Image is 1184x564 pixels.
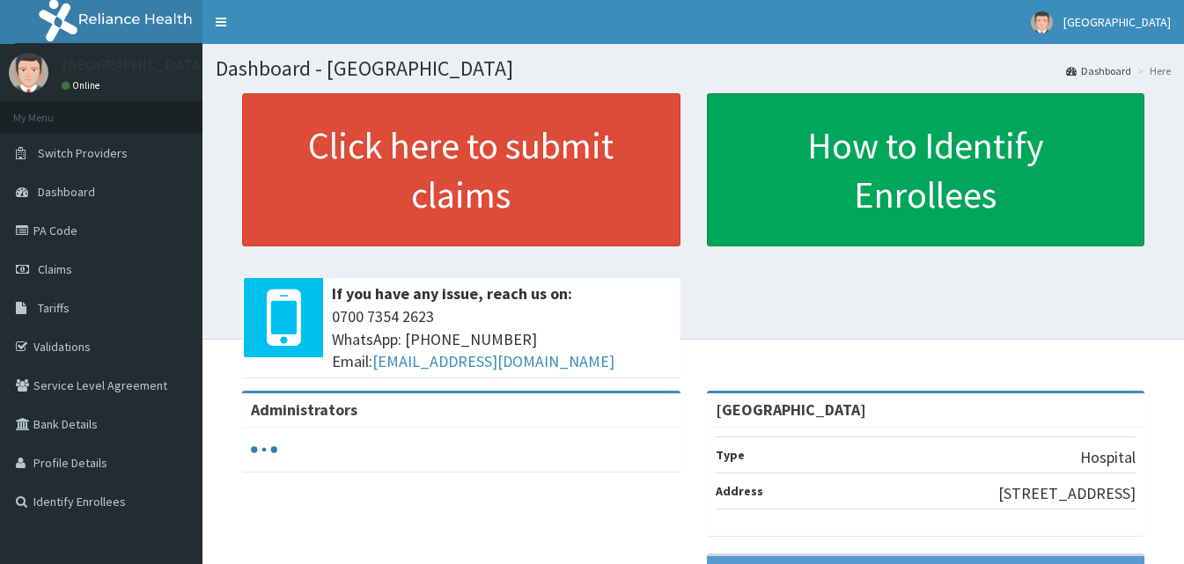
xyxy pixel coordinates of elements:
[332,283,572,304] b: If you have any issue, reach us on:
[1031,11,1053,33] img: User Image
[9,53,48,92] img: User Image
[716,483,763,499] b: Address
[1133,63,1171,78] li: Here
[38,184,95,200] span: Dashboard
[62,57,207,73] p: [GEOGRAPHIC_DATA]
[1080,446,1136,469] p: Hospital
[38,261,72,277] span: Claims
[1063,14,1171,30] span: [GEOGRAPHIC_DATA]
[372,351,614,371] a: [EMAIL_ADDRESS][DOMAIN_NAME]
[38,145,128,161] span: Switch Providers
[332,305,672,373] span: 0700 7354 2623 WhatsApp: [PHONE_NUMBER] Email:
[62,79,104,92] a: Online
[707,93,1145,246] a: How to Identify Enrollees
[242,93,680,246] a: Click here to submit claims
[716,447,745,463] b: Type
[216,57,1171,80] h1: Dashboard - [GEOGRAPHIC_DATA]
[251,436,277,463] svg: audio-loading
[716,399,866,420] strong: [GEOGRAPHIC_DATA]
[998,482,1136,505] p: [STREET_ADDRESS]
[1066,63,1131,78] a: Dashboard
[251,399,357,420] b: Administrators
[38,300,70,316] span: Tariffs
